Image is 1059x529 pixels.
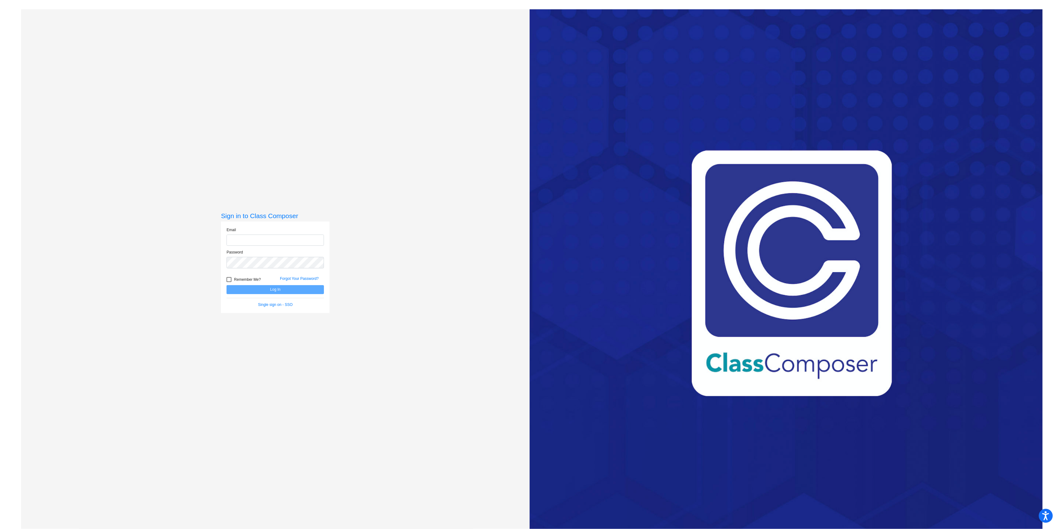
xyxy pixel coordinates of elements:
h3: Sign in to Class Composer [221,212,330,220]
label: Password [227,249,243,255]
a: Single sign on - SSO [258,303,293,307]
label: Email [227,227,236,233]
a: Forgot Your Password? [280,276,319,281]
button: Log In [227,285,324,294]
span: Remember Me? [234,276,261,283]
